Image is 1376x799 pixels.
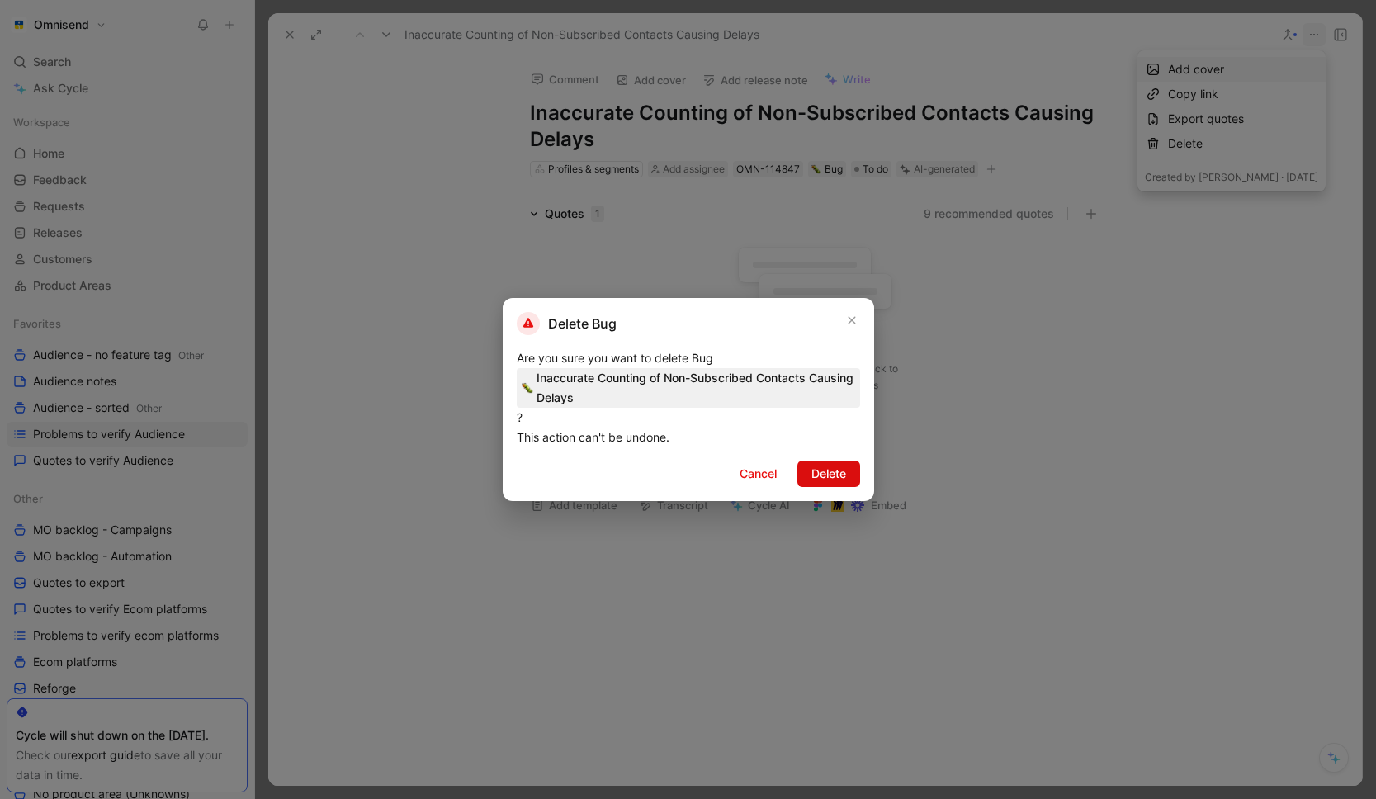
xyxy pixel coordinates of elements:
[517,312,617,335] h2: Delete Bug
[517,348,860,447] div: Are you sure you want to delete Bug ? This action can't be undone.
[740,464,777,484] span: Cancel
[517,368,860,408] span: Inaccurate Counting of Non-Subscribed Contacts Causing Delays
[726,461,791,487] button: Cancel
[522,382,533,394] img: 🐛
[797,461,860,487] button: Delete
[811,464,846,484] span: Delete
